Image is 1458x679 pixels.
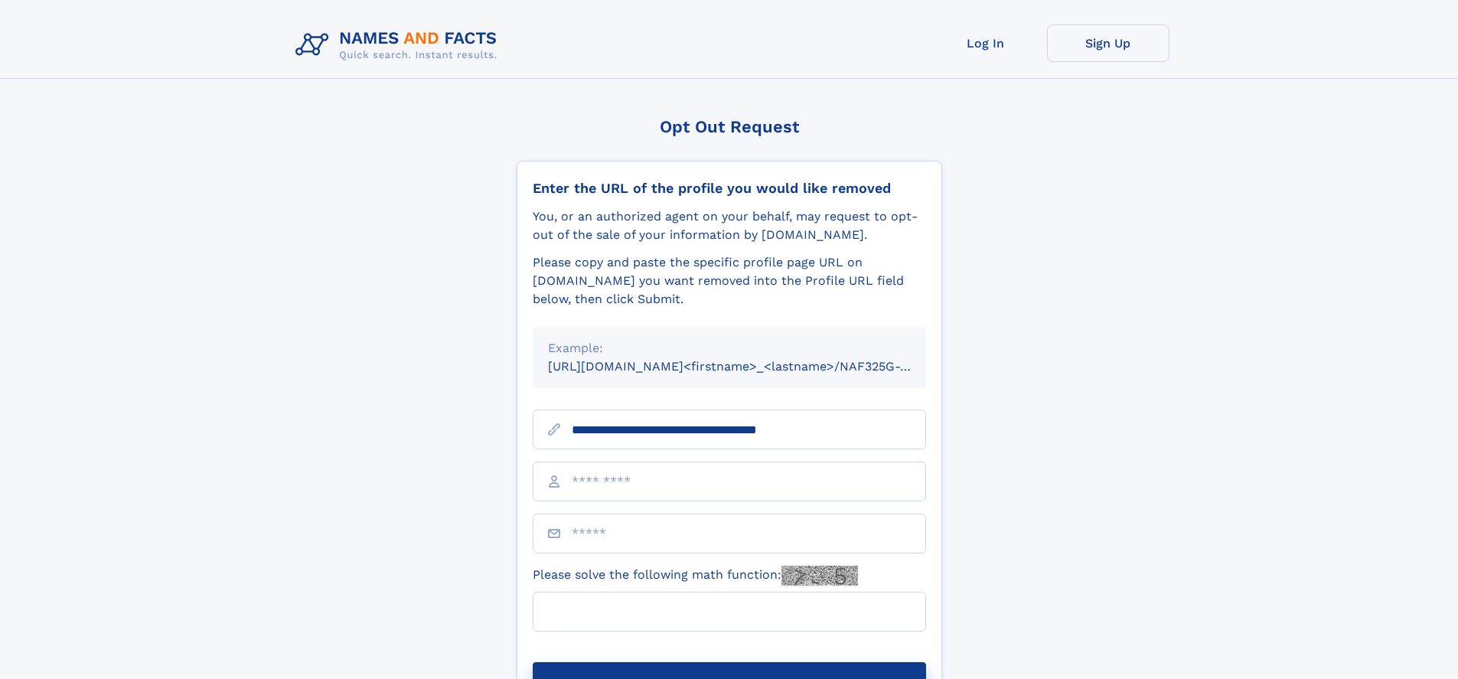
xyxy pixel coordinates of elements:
div: You, or an authorized agent on your behalf, may request to opt-out of the sale of your informatio... [533,207,926,244]
label: Please solve the following math function: [533,566,858,586]
img: Logo Names and Facts [289,24,510,66]
div: Opt Out Request [517,117,942,136]
a: Log In [925,24,1047,62]
small: [URL][DOMAIN_NAME]<firstname>_<lastname>/NAF325G-xxxxxxxx [548,359,955,374]
div: Example: [548,339,911,357]
div: Enter the URL of the profile you would like removed [533,180,926,197]
a: Sign Up [1047,24,1169,62]
div: Please copy and paste the specific profile page URL on [DOMAIN_NAME] you want removed into the Pr... [533,253,926,308]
